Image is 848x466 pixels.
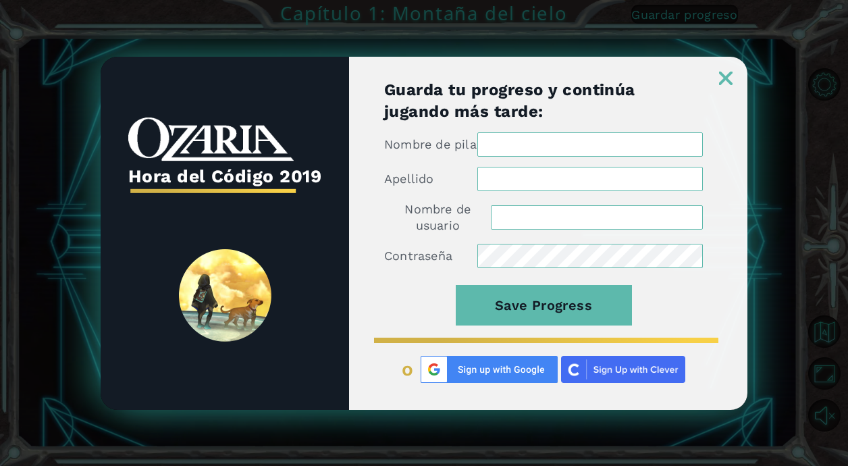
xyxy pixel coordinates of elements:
img: whiteOzariaWordmark.png [128,118,294,161]
img: SpiritLandReveal.png [179,249,271,342]
label: Nombre de usuario [384,201,491,234]
img: ExitButton_Dusk.png [719,72,733,85]
label: Apellido [384,171,434,187]
span: o [402,359,414,380]
button: Save Progress [456,285,632,326]
label: Contraseña [384,248,452,264]
img: clever_sso_button@2x.png [561,356,685,383]
h1: Guarda tu progreso y continúa jugando más tarde: [384,79,703,122]
img: Google%20Sign%20Up.png [421,356,558,383]
label: Nombre de pila [384,136,477,153]
h3: Hora del Código 2019 [128,161,322,191]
